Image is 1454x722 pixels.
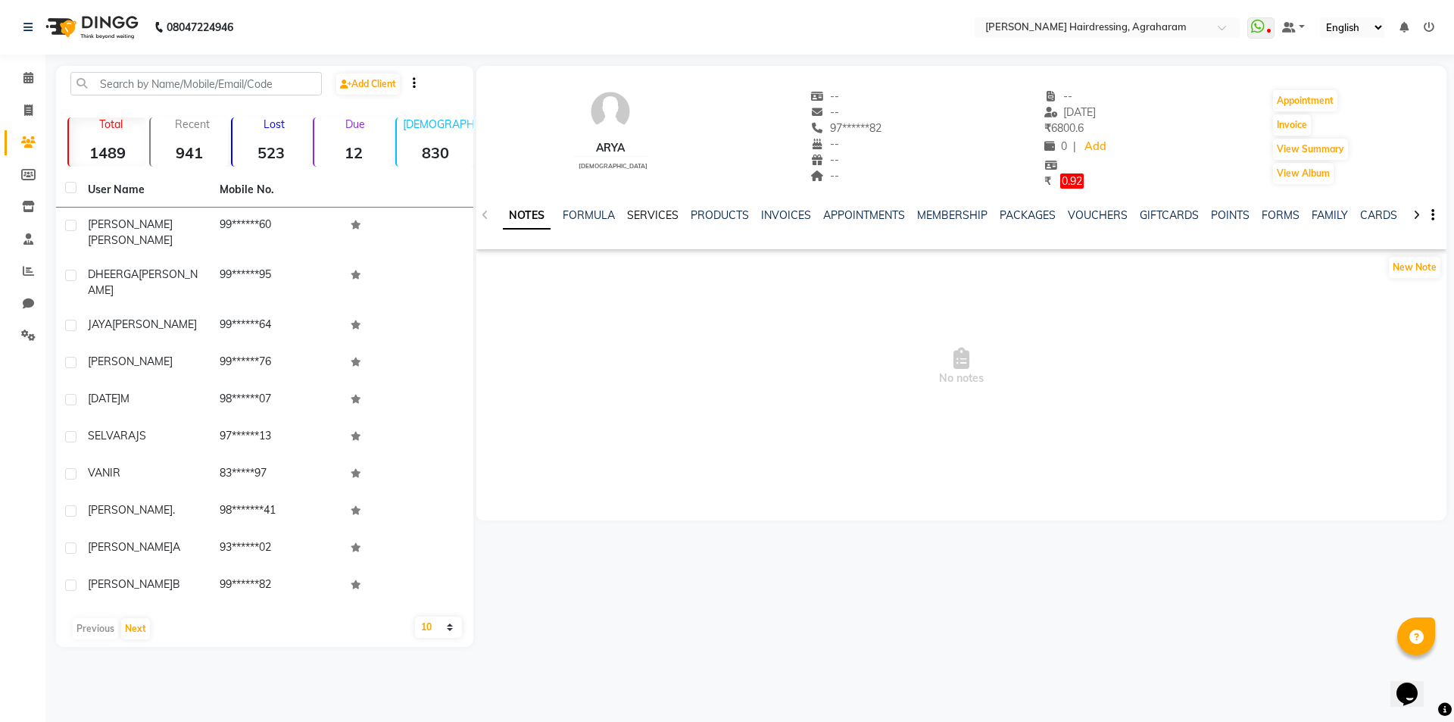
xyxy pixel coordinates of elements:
span: B [173,577,180,591]
iframe: chat widget [1390,661,1439,707]
a: CARDS [1360,208,1397,222]
span: VANI [88,466,113,480]
span: [PERSON_NAME] [88,267,198,297]
span: JAYA [88,317,112,331]
span: [DATE] [1044,105,1097,119]
span: -- [810,153,839,167]
span: [PERSON_NAME] [112,317,197,331]
p: Total [75,117,146,131]
a: PACKAGES [1000,208,1056,222]
span: -- [810,105,839,119]
span: [DEMOGRAPHIC_DATA] [579,162,647,170]
span: [PERSON_NAME] [88,355,173,368]
strong: 12 [314,143,392,162]
span: [DATE] [88,392,120,405]
a: FAMILY [1312,208,1348,222]
p: Due [317,117,392,131]
span: . [173,503,175,517]
a: INVOICES [761,208,811,222]
img: logo [39,6,142,48]
button: View Summary [1273,139,1348,160]
span: M [120,392,129,405]
p: Recent [157,117,228,131]
a: VOUCHERS [1068,208,1128,222]
span: [PERSON_NAME] [88,540,173,554]
span: 6800.6 [1044,121,1084,135]
span: [PERSON_NAME] [88,217,173,231]
span: | [1073,139,1076,155]
span: [PERSON_NAME] [88,233,173,247]
span: SELVARAJ [88,429,139,442]
a: NOTES [503,202,551,230]
a: Add Client [336,73,400,95]
span: -- [810,89,839,103]
a: FORMS [1262,208,1300,222]
span: [PERSON_NAME] [88,503,173,517]
a: PRODUCTS [691,208,749,222]
span: A [173,540,180,554]
strong: 1489 [69,143,146,162]
p: Lost [239,117,310,131]
button: Invoice [1273,114,1311,136]
a: POINTS [1211,208,1250,222]
img: avatar [588,89,633,134]
a: APPOINTMENTS [823,208,905,222]
div: ARYA [573,140,647,156]
button: View Album [1273,163,1334,184]
span: -- [810,137,839,151]
b: 08047224946 [167,6,233,48]
span: [PERSON_NAME] [88,577,173,591]
span: 0.92 [1060,173,1084,189]
th: Mobile No. [211,173,342,208]
strong: 830 [397,143,474,162]
span: DHEERGA [88,267,139,281]
a: Add [1082,136,1109,158]
span: 0 [1044,139,1067,153]
button: Appointment [1273,90,1337,111]
span: ₹ [1044,121,1051,135]
a: GIFTCARDS [1140,208,1199,222]
button: Next [121,618,150,639]
a: SERVICES [627,208,679,222]
a: MEMBERSHIP [917,208,988,222]
span: -- [810,169,839,183]
span: No notes [476,292,1446,443]
span: R [113,466,120,480]
span: S [139,429,146,442]
strong: 523 [232,143,310,162]
a: FORMULA [563,208,615,222]
strong: 941 [151,143,228,162]
th: User Name [79,173,211,208]
button: New Note [1389,257,1440,278]
p: [DEMOGRAPHIC_DATA] [403,117,474,131]
span: ₹ [1044,174,1051,188]
span: -- [1044,89,1073,103]
input: Search by Name/Mobile/Email/Code [70,72,322,95]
